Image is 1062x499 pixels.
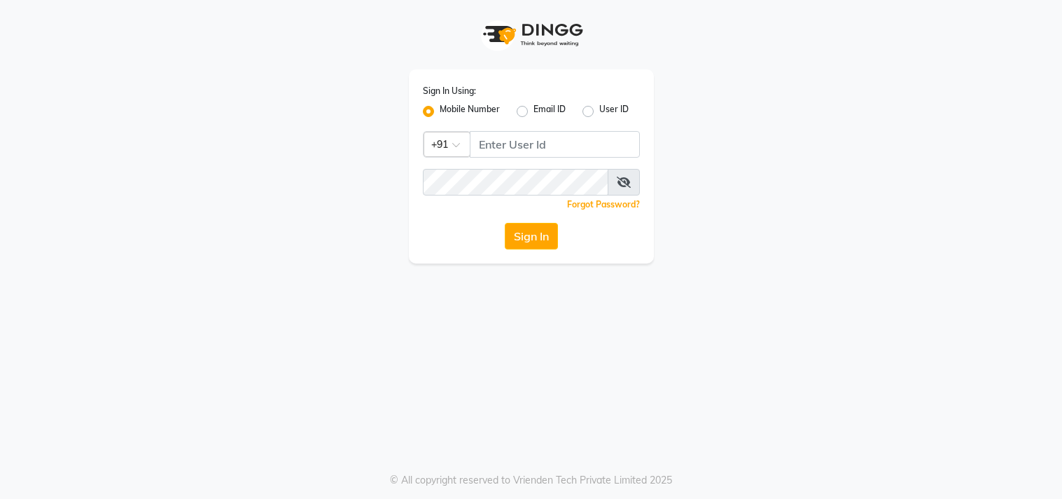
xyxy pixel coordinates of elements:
[505,223,558,249] button: Sign In
[423,169,608,196] input: Username
[423,85,476,97] label: Sign In Using:
[599,103,629,120] label: User ID
[475,14,587,55] img: logo1.svg
[567,199,640,210] a: Forgot Password?
[470,131,640,158] input: Username
[440,103,500,120] label: Mobile Number
[533,103,566,120] label: Email ID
